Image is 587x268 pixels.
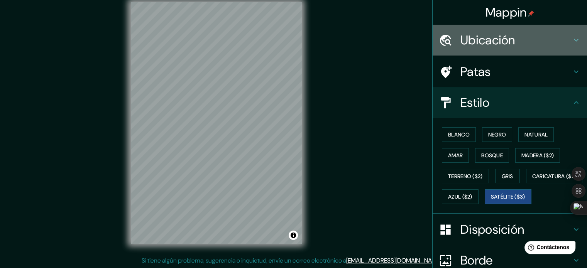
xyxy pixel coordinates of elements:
[442,148,469,163] button: Amar
[460,32,515,48] font: Ubicación
[460,94,489,111] font: Estilo
[502,173,513,180] font: Gris
[515,148,560,163] button: Madera ($2)
[521,152,554,159] font: Madera ($2)
[142,256,346,265] font: Si tiene algún problema, sugerencia o inquietud, envíe un correo electrónico a
[433,56,587,87] div: Patas
[518,238,579,260] iframe: Lanzador de widgets de ayuda
[481,152,503,159] font: Bosque
[532,173,577,180] font: Caricatura ($2)
[346,256,442,265] a: [EMAIL_ADDRESS][DOMAIN_NAME]
[518,127,554,142] button: Natural
[482,127,513,142] button: Negro
[491,194,525,201] font: Satélite ($3)
[475,148,509,163] button: Bosque
[448,152,463,159] font: Amar
[131,2,302,244] canvas: Mapa
[448,194,472,201] font: Azul ($2)
[433,87,587,118] div: Estilo
[448,173,483,180] font: Terreno ($2)
[433,25,587,56] div: Ubicación
[289,231,298,240] button: Activar o desactivar atribución
[460,221,524,238] font: Disposición
[488,131,506,138] font: Negro
[485,189,531,204] button: Satélite ($3)
[526,169,583,184] button: Caricatura ($2)
[448,131,470,138] font: Blanco
[442,189,479,204] button: Azul ($2)
[524,131,548,138] font: Natural
[442,127,476,142] button: Blanco
[460,64,491,80] font: Patas
[495,169,520,184] button: Gris
[528,10,534,17] img: pin-icon.png
[433,214,587,245] div: Disposición
[486,4,527,20] font: Mappin
[442,169,489,184] button: Terreno ($2)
